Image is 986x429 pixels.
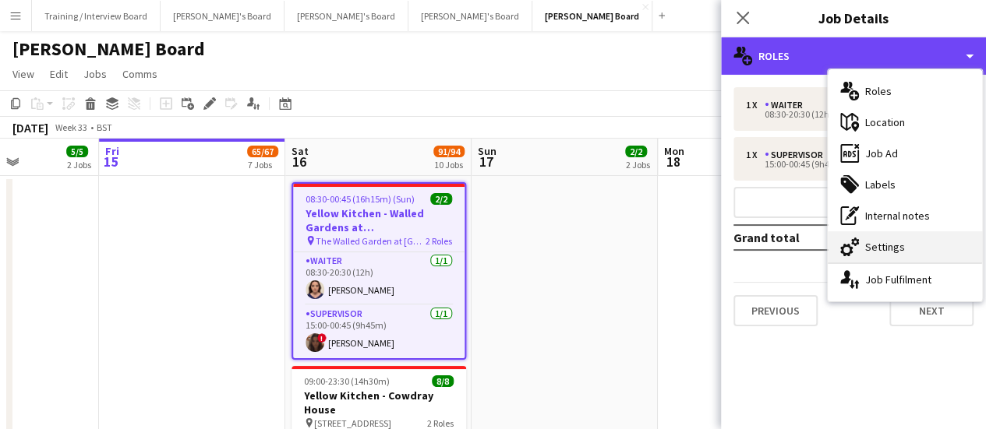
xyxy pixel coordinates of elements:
[733,295,818,326] button: Previous
[765,100,809,111] div: Waiter
[314,417,391,429] span: [STREET_ADDRESS]
[77,64,113,84] a: Jobs
[889,295,974,326] button: Next
[475,153,497,171] span: 17
[828,231,982,262] div: Settings
[662,153,684,171] span: 18
[721,37,986,75] div: Roles
[51,121,90,133] span: Week 33
[828,138,982,169] div: Job Ad
[293,305,465,358] app-card-role: Supervisor1/115:00-00:45 (9h45m)![PERSON_NAME]
[44,64,74,84] a: Edit
[408,1,532,31] button: [PERSON_NAME]'s Board
[12,120,48,135] div: [DATE]
[828,169,982,200] div: Labels
[478,144,497,158] span: Sun
[746,149,765,160] div: 1 x
[116,64,164,84] a: Comms
[664,144,684,158] span: Mon
[161,1,284,31] button: [PERSON_NAME]'s Board
[103,153,119,171] span: 15
[828,200,982,231] div: Internal notes
[434,159,464,171] div: 10 Jobs
[430,193,452,205] span: 2/2
[625,146,647,157] span: 2/2
[105,144,119,158] span: Fri
[316,235,426,247] span: The Walled Garden at [GEOGRAPHIC_DATA]
[32,1,161,31] button: Training / Interview Board
[433,146,465,157] span: 91/94
[765,149,829,160] div: Supervisor
[247,146,278,157] span: 65/67
[746,160,945,168] div: 15:00-00:45 (9h45m)
[828,76,982,107] div: Roles
[626,159,650,171] div: 2 Jobs
[6,64,41,84] a: View
[306,193,415,205] span: 08:30-00:45 (16h15m) (Sun)
[97,121,112,133] div: BST
[293,252,465,305] app-card-role: Waiter1/108:30-20:30 (12h)[PERSON_NAME]
[304,375,390,387] span: 09:00-23:30 (14h30m)
[12,37,205,61] h1: [PERSON_NAME] Board
[432,375,454,387] span: 8/8
[67,159,91,171] div: 2 Jobs
[12,67,34,81] span: View
[746,111,945,118] div: 08:30-20:30 (12h)
[828,264,982,295] div: Job Fulfilment
[284,1,408,31] button: [PERSON_NAME]'s Board
[733,187,974,218] button: Add role
[532,1,652,31] button: [PERSON_NAME] Board
[721,8,986,28] h3: Job Details
[289,153,309,171] span: 16
[733,225,881,250] td: Grand total
[248,159,277,171] div: 7 Jobs
[292,182,466,360] app-job-card: 08:30-00:45 (16h15m) (Sun)2/2Yellow Kitchen - Walled Gardens at [GEOGRAPHIC_DATA] The Walled Gard...
[746,100,765,111] div: 1 x
[66,146,88,157] span: 5/5
[317,333,327,343] span: !
[122,67,157,81] span: Comms
[426,235,452,247] span: 2 Roles
[292,144,309,158] span: Sat
[50,67,68,81] span: Edit
[828,107,982,138] div: Location
[293,206,465,234] h3: Yellow Kitchen - Walled Gardens at [GEOGRAPHIC_DATA]
[427,417,454,429] span: 2 Roles
[292,389,466,417] h3: Yellow Kitchen - Cowdray House
[83,67,107,81] span: Jobs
